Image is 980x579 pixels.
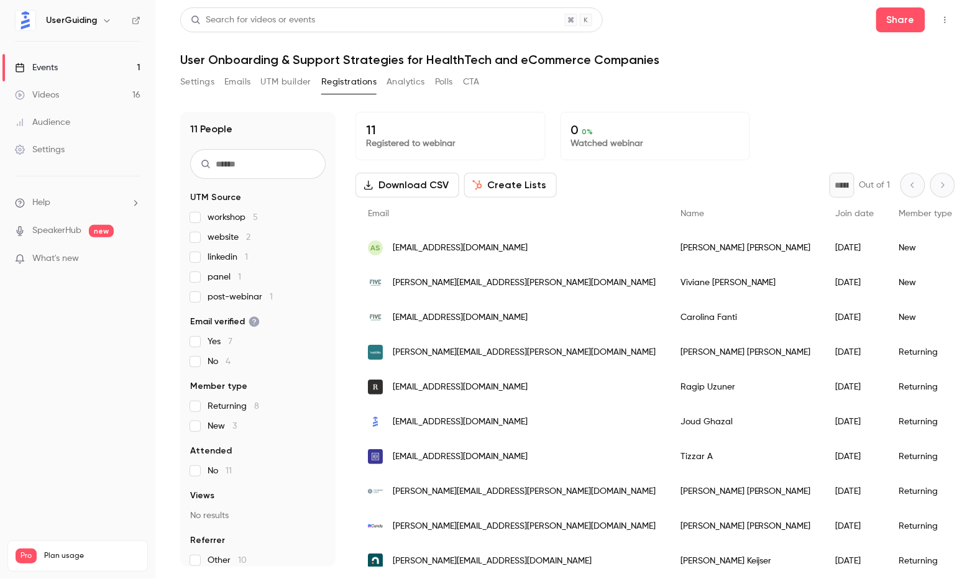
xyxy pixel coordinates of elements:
button: Analytics [387,72,425,92]
span: 3 [232,422,237,431]
span: Returning [208,400,259,413]
span: UTM Source [190,191,241,204]
span: Other [208,554,247,567]
span: post-webinar [208,291,273,303]
span: AS [370,242,380,253]
span: Member type [190,380,247,393]
span: No [208,355,231,368]
h6: UserGuiding [46,14,97,27]
img: remo.health [368,380,383,394]
img: happyculture.com [368,449,383,464]
li: help-dropdown-opener [15,196,140,209]
span: [EMAIL_ADDRESS][DOMAIN_NAME] [393,416,528,429]
h1: 11 People [190,122,232,137]
span: No [208,465,232,477]
div: [DATE] [823,439,887,474]
div: Carolina Fanti [668,300,823,335]
span: 11 [226,467,232,475]
div: [PERSON_NAME] [PERSON_NAME] [668,509,823,544]
div: Returning [887,509,965,544]
p: Out of 1 [859,179,891,191]
p: No results [190,509,326,522]
div: New [887,230,965,265]
span: Views [190,490,214,502]
button: UTM builder [261,72,311,92]
div: Returning [887,544,965,578]
span: What's new [32,252,79,265]
span: [EMAIL_ADDRESS][DOMAIN_NAME] [393,450,528,463]
div: Audience [15,116,70,129]
div: [DATE] [823,265,887,300]
span: Name [680,209,704,218]
div: [DATE] [823,300,887,335]
span: new [89,225,114,237]
div: Returning [887,474,965,509]
span: Attended [190,445,232,457]
button: Settings [180,72,214,92]
span: 7 [228,337,232,346]
div: [DATE] [823,404,887,439]
p: Watched webinar [571,137,740,150]
section: facet-groups [190,191,326,567]
img: cyncly.com [368,524,383,528]
img: UserGuiding [16,11,35,30]
div: [DATE] [823,509,887,544]
div: Ragip Uzuner [668,370,823,404]
button: Download CSV [355,173,459,198]
span: [EMAIL_ADDRESS][DOMAIN_NAME] [393,242,528,255]
div: Viviane [PERSON_NAME] [668,265,823,300]
span: 4 [226,357,231,366]
div: [PERSON_NAME] [PERSON_NAME] [668,474,823,509]
span: [PERSON_NAME][EMAIL_ADDRESS][PERSON_NAME][DOMAIN_NAME] [393,346,656,359]
span: Email verified [190,316,260,328]
img: userguiding.com [368,414,383,429]
p: Registered to webinar [366,137,535,150]
span: workshop [208,211,258,224]
span: panel [208,271,241,283]
span: linkedin [208,251,248,263]
button: Emails [224,72,250,92]
img: newdays.nl [368,554,383,568]
span: 2 [246,233,250,242]
button: Registrations [321,72,377,92]
div: Events [15,62,58,74]
span: Email [368,209,389,218]
div: Search for videos or events [191,14,315,27]
div: New [887,300,965,335]
div: Returning [887,335,965,370]
span: New [208,420,237,432]
span: Help [32,196,50,209]
span: 1 [270,293,273,301]
div: [DATE] [823,474,887,509]
span: 10 [238,556,247,565]
span: [PERSON_NAME][EMAIL_ADDRESS][DOMAIN_NAME] [393,555,592,568]
iframe: Noticeable Trigger [126,253,140,265]
div: Returning [887,404,965,439]
button: Create Lists [464,173,557,198]
img: mattilda.io [368,345,383,360]
div: Tizzar A [668,439,823,474]
div: Settings [15,144,65,156]
p: 11 [366,122,535,137]
div: [DATE] [823,230,887,265]
div: [PERSON_NAME] [PERSON_NAME] [668,230,823,265]
div: [DATE] [823,370,887,404]
button: CTA [463,72,480,92]
img: paradigma.nl [368,484,383,499]
div: [DATE] [823,544,887,578]
span: [PERSON_NAME][EMAIL_ADDRESS][PERSON_NAME][DOMAIN_NAME] [393,485,656,498]
div: [PERSON_NAME] [PERSON_NAME] [668,335,823,370]
span: 1 [238,273,241,281]
span: [PERSON_NAME][EMAIL_ADDRESS][PERSON_NAME][DOMAIN_NAME] [393,520,656,533]
p: 0 [571,122,740,137]
span: 5 [253,213,258,222]
a: SpeakerHub [32,224,81,237]
button: Polls [435,72,453,92]
div: New [887,265,965,300]
div: [DATE] [823,335,887,370]
div: Joud Ghazal [668,404,823,439]
span: [EMAIL_ADDRESS][DOMAIN_NAME] [393,311,528,324]
span: Referrer [190,534,225,547]
div: Returning [887,439,965,474]
span: Plan usage [44,551,140,561]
